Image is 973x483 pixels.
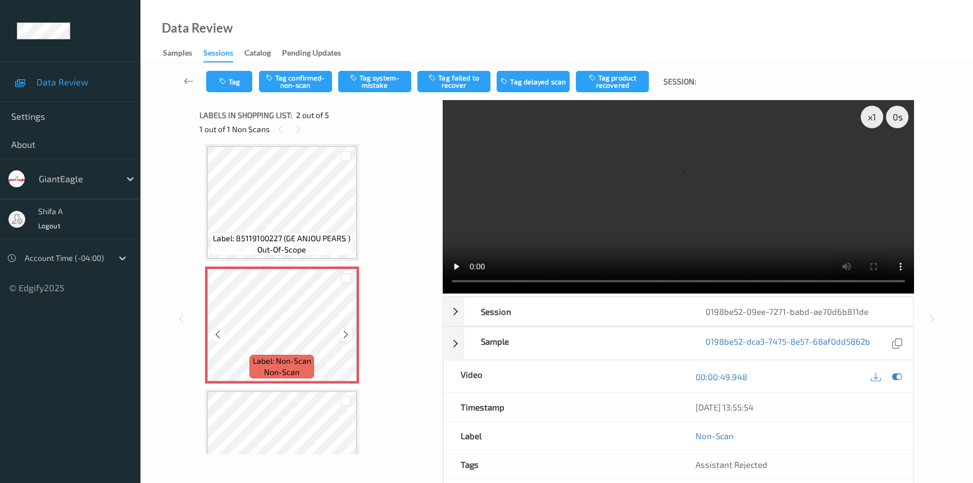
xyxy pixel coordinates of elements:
[663,76,695,87] span: Session:
[695,430,734,441] a: Non-Scan
[244,47,271,61] div: Catalog
[162,22,233,34] div: Data Review
[497,71,570,92] button: Tag delayed scan
[203,46,244,62] a: Sessions
[259,71,332,92] button: Tag confirmed-non-scan
[199,122,435,136] div: 1 out of 1 Non Scans
[244,46,282,61] a: Catalog
[576,71,649,92] button: Tag product recovered
[464,297,689,326] div: Session
[861,106,883,128] div: x 1
[282,46,352,61] a: Pending Updates
[417,71,490,92] button: Tag failed to recover
[444,360,679,392] div: Video
[444,422,679,450] div: Label
[695,401,897,413] div: [DATE] 13:55:54
[443,297,913,326] div: Session0198be52-09ee-7271-babd-ae70d6b811de
[695,371,747,382] a: 00:00:49.948
[206,71,252,92] button: Tag
[338,71,411,92] button: Tag system-mistake
[213,233,351,244] span: Label: 85119100227 (GE ANJOU PEARS )
[199,110,292,121] span: Labels in shopping list:
[886,106,908,128] div: 0 s
[706,336,870,351] a: 0198be52-dca3-7475-8e57-68af0dd5862b
[464,327,689,359] div: Sample
[264,367,299,378] span: non-scan
[695,459,767,470] span: Assistant Rejected
[203,47,233,62] div: Sessions
[443,327,913,360] div: Sample0198be52-dca3-7475-8e57-68af0dd5862b
[163,47,192,61] div: Samples
[444,393,679,421] div: Timestamp
[257,244,306,255] span: out-of-scope
[296,110,329,121] span: 2 out of 5
[444,450,679,479] div: Tags
[163,46,203,61] a: Samples
[689,297,913,326] div: 0198be52-09ee-7271-babd-ae70d6b811de
[253,355,311,367] span: Label: Non-Scan
[282,47,341,61] div: Pending Updates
